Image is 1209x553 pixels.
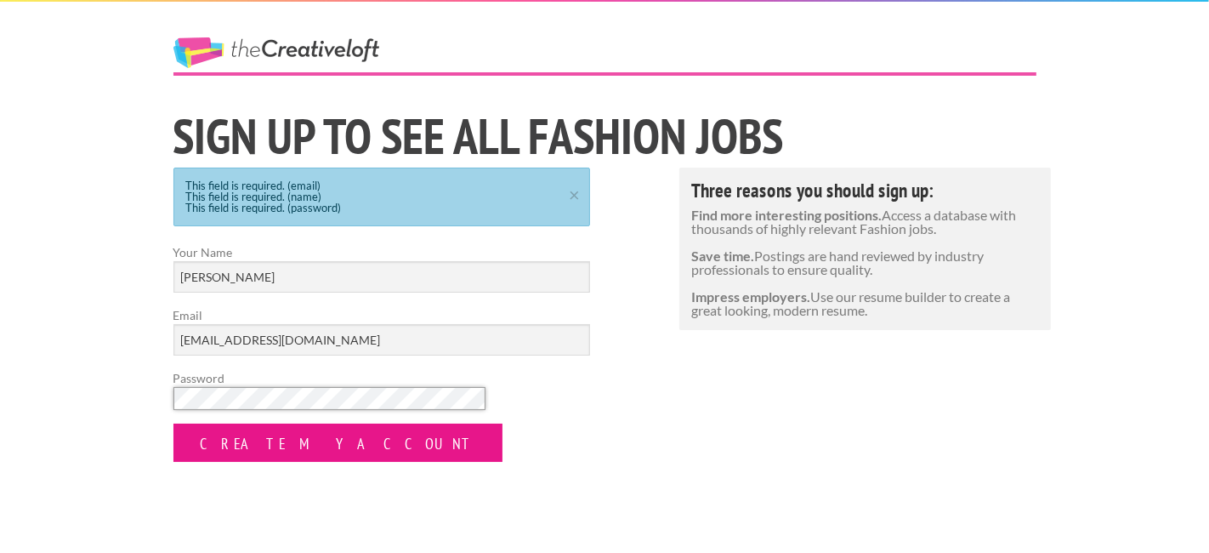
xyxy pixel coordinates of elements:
h4: Three reasons you should sign up: [692,180,1039,200]
input: Your Name [173,261,590,293]
h1: Sign Up to See All Fashion jobs [173,111,1036,161]
div: Access a database with thousands of highly relevant Fashion jobs. Postings are hand reviewed by i... [679,168,1052,330]
strong: Find more interesting positions. [692,207,883,223]
strong: Save time. [692,248,755,264]
input: Password [173,387,486,411]
a: × [565,187,586,198]
div: This field is required. (email) This field is required. (name) This field is required. (password) [173,168,590,226]
input: Create my Account [173,424,502,462]
a: The Creative Loft [173,37,379,68]
input: Email [173,324,590,356]
strong: Impress employers. [692,288,811,305]
label: Email [173,306,590,356]
label: Password [173,369,590,411]
label: Your Name [173,243,590,293]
